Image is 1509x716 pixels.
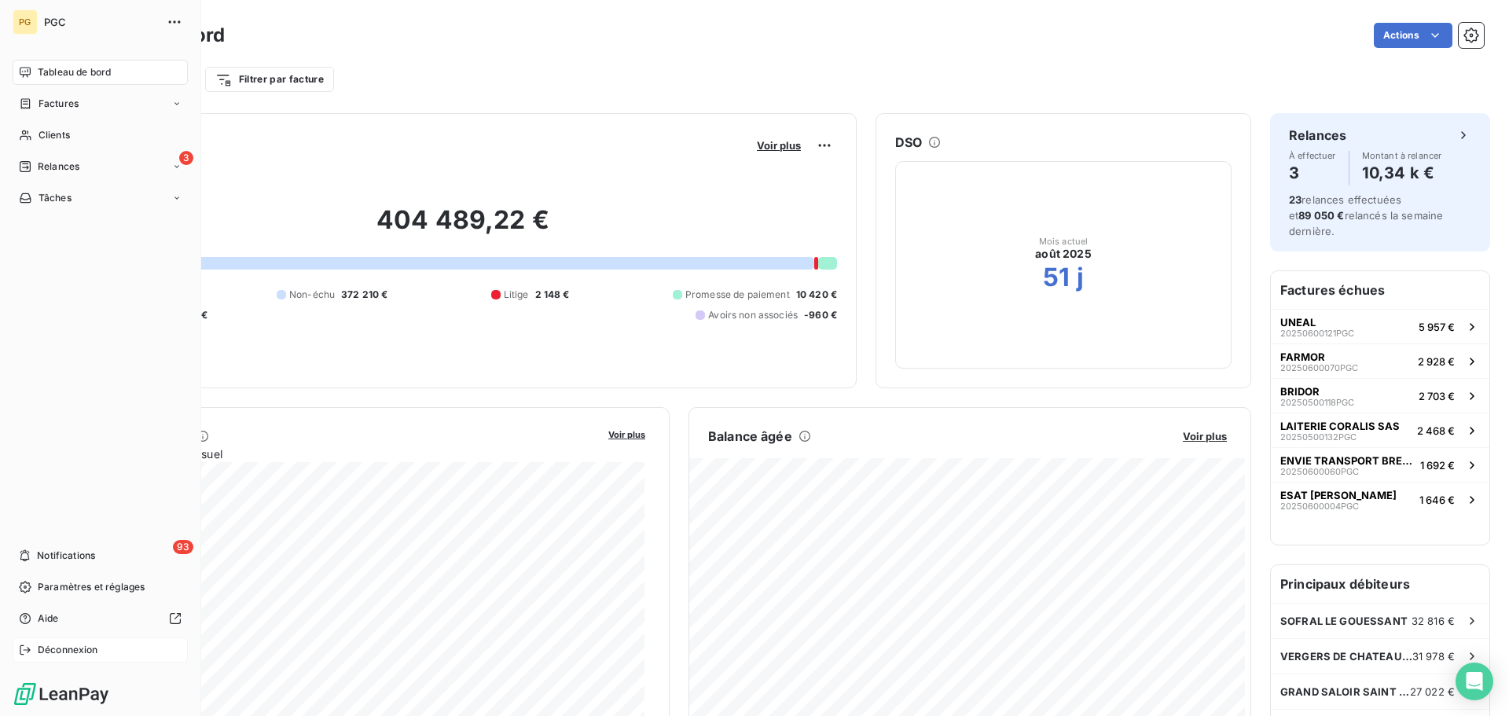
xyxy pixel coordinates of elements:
span: 20250600121PGC [1280,329,1354,338]
span: À effectuer [1289,151,1336,160]
h6: Factures échues [1271,271,1489,309]
span: Tableau de bord [38,65,111,79]
span: 2 148 € [535,288,570,302]
button: Filtrer par facture [205,67,334,92]
h6: Balance âgée [708,427,792,446]
a: Clients [13,123,188,148]
span: Montant à relancer [1362,151,1442,160]
a: Aide [13,606,188,631]
button: Voir plus [752,138,806,152]
span: Paramètres et réglages [38,580,145,594]
a: Tableau de bord [13,60,188,85]
span: PGC [44,16,157,28]
h4: 3 [1289,160,1336,185]
span: SOFRAL LE GOUESSANT [1280,615,1408,627]
span: Non-échu [289,288,335,302]
a: Factures [13,91,188,116]
span: Clients [39,128,70,142]
span: 1 646 € [1419,494,1455,506]
button: ESAT [PERSON_NAME]20250600004PGC1 646 € [1271,482,1489,516]
span: août 2025 [1035,246,1091,262]
span: Chiffre d'affaires mensuel [89,446,597,462]
span: relances effectuées et relancés la semaine dernière. [1289,193,1443,237]
span: 20250600060PGC [1280,467,1359,476]
span: 20250600004PGC [1280,501,1359,511]
span: BRIDOR [1280,385,1320,398]
span: LAITERIE CORALIS SAS [1280,420,1400,432]
span: -960 € [804,308,837,322]
span: GRAND SALOIR SAINT NICOLAS [1280,685,1410,698]
span: 5 957 € [1419,321,1455,333]
span: Voir plus [1183,430,1227,442]
span: Aide [38,611,59,626]
button: ENVIE TRANSPORT BRETAGNE20250600060PGC1 692 € [1271,447,1489,482]
span: ENVIE TRANSPORT BRETAGNE [1280,454,1414,467]
h2: j [1077,262,1084,293]
span: 27 022 € [1410,685,1455,698]
span: 372 210 € [341,288,387,302]
span: 10 420 € [796,288,837,302]
span: 2 703 € [1419,390,1455,402]
span: FARMOR [1280,351,1325,363]
span: Relances [38,160,79,174]
span: Notifications [37,549,95,563]
span: ESAT [PERSON_NAME] [1280,489,1397,501]
span: 20250500132PGC [1280,432,1357,442]
span: Factures [39,97,79,111]
span: 2 928 € [1418,355,1455,368]
span: 20250500118PGC [1280,398,1354,407]
a: 3Relances [13,154,188,179]
h6: Principaux débiteurs [1271,565,1489,603]
span: Promesse de paiement [685,288,790,302]
span: UNEAL [1280,316,1316,329]
a: Paramètres et réglages [13,575,188,600]
span: 89 050 € [1298,209,1344,222]
div: PG [13,9,38,35]
span: 1 692 € [1420,459,1455,472]
span: Tâches [39,191,72,205]
span: 32 816 € [1412,615,1455,627]
span: Voir plus [608,429,645,440]
a: Tâches [13,185,188,211]
span: 23 [1289,193,1302,206]
h6: DSO [895,133,922,152]
button: Voir plus [1178,429,1232,443]
button: Actions [1374,23,1452,48]
button: FARMOR20250600070PGC2 928 € [1271,343,1489,378]
img: Logo LeanPay [13,681,110,707]
button: Voir plus [604,427,650,441]
h2: 404 489,22 € [89,204,837,252]
span: Déconnexion [38,643,98,657]
span: 31 978 € [1412,650,1455,663]
span: Voir plus [757,139,801,152]
button: UNEAL20250600121PGC5 957 € [1271,309,1489,343]
h6: Relances [1289,126,1346,145]
span: 93 [173,540,193,554]
button: LAITERIE CORALIS SAS20250500132PGC2 468 € [1271,413,1489,447]
span: Litige [504,288,529,302]
span: 3 [179,151,193,165]
h2: 51 [1043,262,1070,293]
span: VERGERS DE CHATEAUBOURG SAS [1280,650,1412,663]
button: BRIDOR20250500118PGC2 703 € [1271,378,1489,413]
span: 20250600070PGC [1280,363,1358,373]
h4: 10,34 k € [1362,160,1442,185]
div: Open Intercom Messenger [1456,663,1493,700]
span: 2 468 € [1417,424,1455,437]
span: Avoirs non associés [708,308,798,322]
span: Mois actuel [1039,237,1089,246]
